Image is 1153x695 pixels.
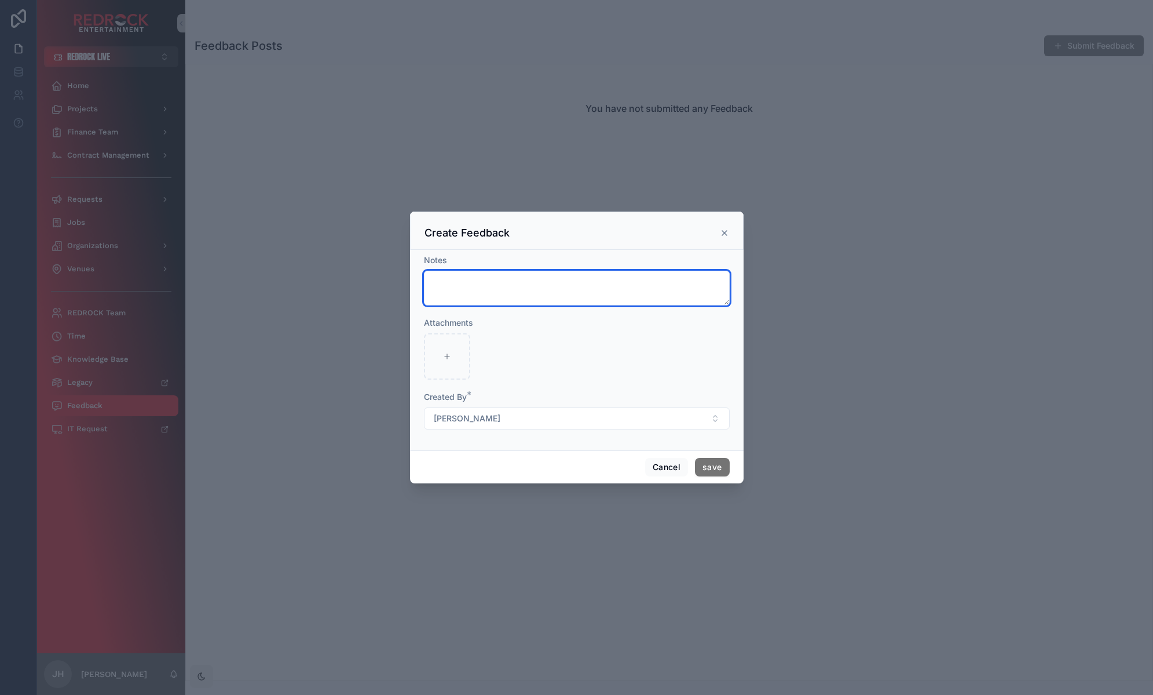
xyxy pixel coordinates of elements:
span: Attachments [424,318,473,328]
span: Created By [424,392,467,402]
button: Cancel [645,458,688,476]
span: [PERSON_NAME] [434,413,500,424]
h3: Create Feedback [424,226,510,240]
button: Select Button [424,407,730,430]
span: Notes [424,255,447,265]
button: save [695,458,729,476]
